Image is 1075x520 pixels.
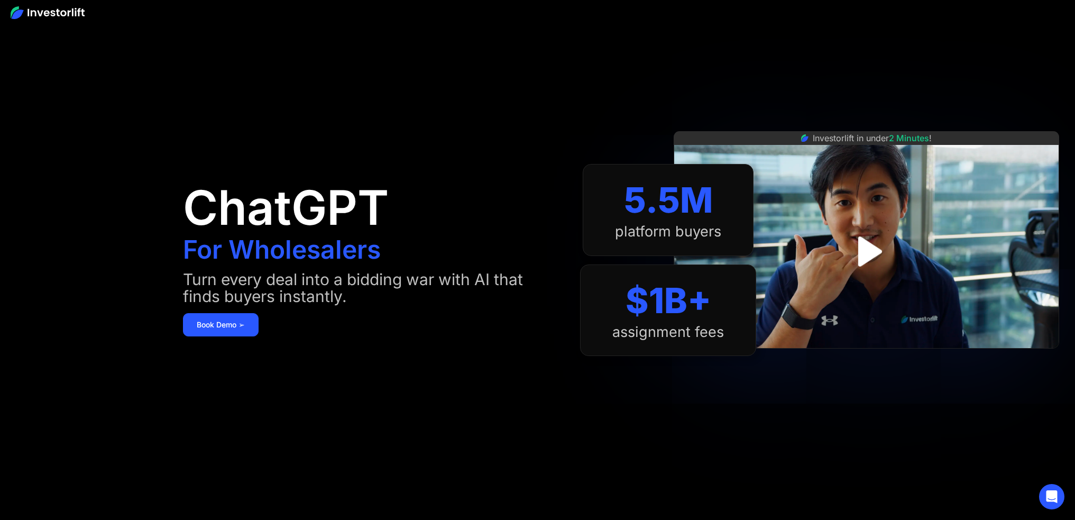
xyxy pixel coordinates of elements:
[624,179,713,221] div: 5.5M
[615,223,721,240] div: platform buyers
[183,313,259,336] a: Book Demo ➢
[1039,484,1064,509] div: Open Intercom Messenger
[183,237,381,262] h1: For Wholesalers
[889,133,929,143] span: 2 Minutes
[183,271,559,305] div: Turn every deal into a bidding war with AI that finds buyers instantly.
[843,228,890,275] a: open lightbox
[787,354,946,367] iframe: Customer reviews powered by Trustpilot
[612,324,724,341] div: assignment fees
[183,184,389,232] h1: ChatGPT
[813,132,932,144] div: Investorlift in under !
[626,280,711,322] div: $1B+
